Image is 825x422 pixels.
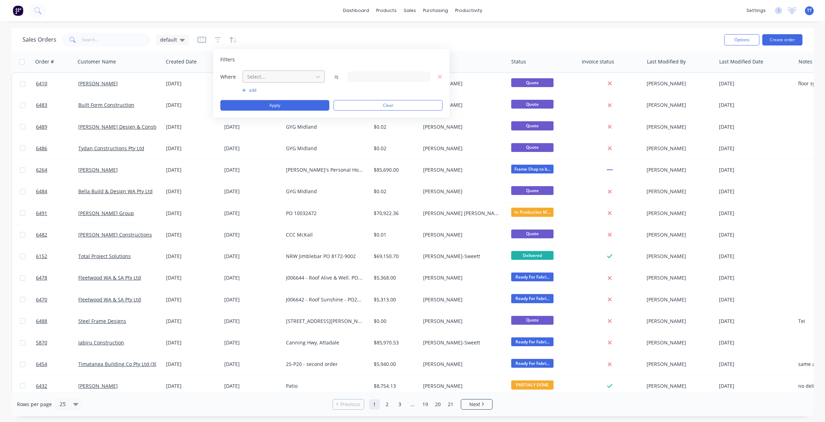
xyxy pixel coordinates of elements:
div: [DATE] [224,166,280,173]
div: [PERSON_NAME] [423,80,501,87]
div: [DATE] [719,296,793,303]
a: dashboard [340,5,373,16]
div: [PERSON_NAME] [423,274,501,281]
div: [DATE] [719,231,793,238]
div: [DATE] [224,253,280,260]
span: Quote [511,78,554,87]
button: Options [724,34,759,45]
div: Last Modified By [647,58,686,65]
a: Fleetwood WA & SA Pty Ltd [78,296,141,303]
div: [PERSON_NAME] [647,383,710,390]
span: 6410 [36,80,47,87]
div: [PERSON_NAME] [423,123,501,130]
div: products [373,5,400,16]
div: [PERSON_NAME] [423,166,501,173]
a: Timatanga Building Co Pty Ltd (30 days EOM) [78,361,184,367]
div: [DATE] [224,274,280,281]
button: Create order [762,34,802,45]
div: [DATE] [224,123,280,130]
div: [DATE] [719,210,793,217]
button: add [242,87,325,93]
div: $85,690.00 [374,166,415,173]
div: [DATE] [719,274,793,281]
span: 6470 [36,296,47,303]
div: $0.02 [374,123,415,130]
div: [DATE] [224,231,280,238]
a: Page 20 [433,399,443,410]
div: [PERSON_NAME] [423,318,501,325]
div: [DATE] [719,318,793,325]
div: Created Date [166,58,197,65]
span: Where [220,73,242,80]
div: [DATE] [166,383,219,390]
div: productivity [452,5,486,16]
div: $0.01 [374,231,415,238]
div: [DATE] [166,339,219,346]
div: Status [511,58,526,65]
div: Order # [35,58,54,65]
div: 25-P20 - second order [286,361,364,368]
a: Next page [461,401,492,408]
div: [DATE] [224,188,280,195]
div: [DATE] [719,253,793,260]
div: [DATE] [166,80,219,87]
div: [PERSON_NAME] [647,123,710,130]
div: [PERSON_NAME] [423,102,501,109]
div: [DATE] [719,102,793,109]
a: 6410 [36,73,78,94]
div: Notes [799,58,812,65]
div: [PERSON_NAME] [423,296,501,303]
div: [DATE] [719,166,793,173]
div: [DATE] [166,166,219,173]
div: [DATE] [719,361,793,368]
button: Apply [220,100,329,111]
span: Delivered [511,251,554,260]
a: Steel Frame Designs [78,318,126,324]
div: [PERSON_NAME] [647,318,710,325]
a: Page 3 [395,399,405,410]
a: 6264 [36,159,78,181]
input: Search... [82,33,151,47]
div: [PERSON_NAME] [647,166,710,173]
a: 6478 [36,267,78,288]
a: Total Project Solutions [78,253,131,259]
div: [PERSON_NAME] [647,210,710,217]
span: Next [469,401,480,408]
span: 6484 [36,188,47,195]
a: [PERSON_NAME] Constructions [78,231,152,238]
div: [PERSON_NAME] [423,231,501,238]
div: $0.00 [374,318,415,325]
span: 6264 [36,166,47,173]
a: 6483 [36,94,78,116]
div: settings [743,5,769,16]
span: 6483 [36,102,47,109]
div: [PERSON_NAME] [647,80,710,87]
span: Quote [511,100,554,109]
span: 6478 [36,274,47,281]
div: NRW Jimblebar PO 8172-9002 [286,253,364,260]
div: [DATE] [719,339,793,346]
span: 6486 [36,145,47,152]
div: [PERSON_NAME] [423,188,501,195]
span: Quote [511,143,554,152]
button: Clear [334,100,442,111]
div: [DATE] [166,296,219,303]
span: Ready For Fabri... [511,359,554,368]
div: [DATE] [166,361,219,368]
div: [DATE] [166,253,219,260]
ul: Pagination [330,399,495,410]
div: [PERSON_NAME] [647,102,710,109]
div: $70,922.36 [374,210,415,217]
a: 6152 [36,246,78,267]
div: [DATE] [166,318,219,325]
a: 6454 [36,354,78,375]
span: 6488 [36,318,47,325]
div: [PERSON_NAME] [647,274,710,281]
div: PO 10032472 [286,210,364,217]
span: TT [807,7,812,14]
div: [DATE] [224,210,280,217]
div: GYG Midland [286,188,364,195]
span: 6489 [36,123,47,130]
div: GYG Midland [286,145,364,152]
span: 6432 [36,383,47,390]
